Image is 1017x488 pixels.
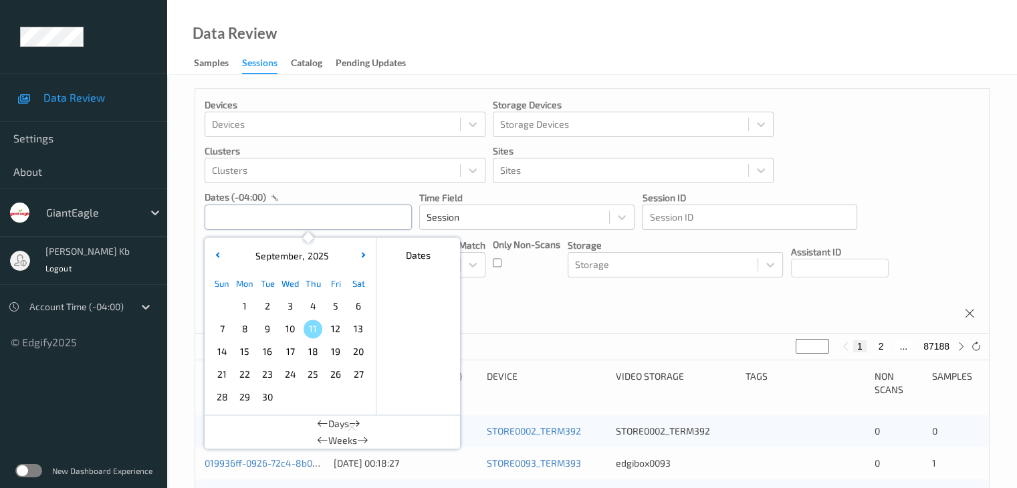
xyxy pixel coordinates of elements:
div: Choose Monday September 01 of 2025 [233,295,256,318]
div: Video Storage [616,370,736,396]
div: Choose Wednesday September 10 of 2025 [279,318,302,340]
span: 19 [326,342,345,361]
div: Choose Friday October 03 of 2025 [324,386,347,408]
span: 2 [258,297,277,316]
span: 6 [349,297,368,316]
div: [DATE] 00:18:27 [334,457,477,470]
span: 10 [281,320,300,338]
span: 13 [349,320,368,338]
span: 4 [304,297,322,316]
div: Choose Friday September 05 of 2025 [324,295,347,318]
span: September [252,250,302,261]
span: 14 [213,342,231,361]
div: Choose Monday September 15 of 2025 [233,340,256,363]
a: Pending Updates [336,54,419,73]
div: Tags [746,370,865,396]
span: 2025 [304,250,329,261]
div: , [252,249,329,263]
p: Only Non-Scans [493,238,560,251]
div: Choose Wednesday September 24 of 2025 [279,363,302,386]
div: Choose Thursday September 18 of 2025 [302,340,324,363]
span: 1 [235,297,254,316]
p: Devices [205,98,485,112]
div: Choose Sunday September 28 of 2025 [211,386,233,408]
div: Catalog [291,56,322,73]
span: 8 [235,320,254,338]
span: 21 [213,365,231,384]
a: Catalog [291,54,336,73]
div: Choose Saturday September 13 of 2025 [347,318,370,340]
div: Choose Tuesday September 23 of 2025 [256,363,279,386]
div: Choose Tuesday September 16 of 2025 [256,340,279,363]
span: 9 [258,320,277,338]
a: 019936ff-0926-72c4-8b0b-4ebd9be96fb1 [205,457,383,469]
div: Choose Thursday October 02 of 2025 [302,386,324,408]
div: Device [487,370,606,396]
div: Choose Monday September 08 of 2025 [233,318,256,340]
span: 28 [213,388,231,406]
span: 22 [235,365,254,384]
span: 29 [235,388,254,406]
div: Choose Monday September 29 of 2025 [233,386,256,408]
div: Choose Sunday September 07 of 2025 [211,318,233,340]
div: Choose Wednesday September 17 of 2025 [279,340,302,363]
span: 16 [258,342,277,361]
span: Days [328,417,349,431]
span: 1 [931,457,935,469]
button: 1 [853,340,867,352]
p: Time Field [419,191,635,205]
span: 18 [304,342,322,361]
span: 30 [258,388,277,406]
span: 11 [304,320,322,338]
span: 0 [931,425,937,437]
div: Choose Sunday September 21 of 2025 [211,363,233,386]
p: Session ID [642,191,857,205]
div: Choose Tuesday September 02 of 2025 [256,295,279,318]
div: Choose Saturday September 27 of 2025 [347,363,370,386]
span: 0 [875,457,880,469]
div: Dates [376,243,460,268]
span: 15 [235,342,254,361]
span: 20 [349,342,368,361]
div: STORE0002_TERM392 [616,424,736,438]
div: Samples [931,370,980,396]
div: Choose Saturday September 20 of 2025 [347,340,370,363]
span: 27 [349,365,368,384]
p: Sites [493,144,774,158]
span: 24 [281,365,300,384]
div: Fri [324,272,347,295]
div: Choose Sunday August 31 of 2025 [211,295,233,318]
div: Choose Saturday September 06 of 2025 [347,295,370,318]
div: Choose Wednesday October 01 of 2025 [279,386,302,408]
div: Sat [347,272,370,295]
span: Weeks [328,434,357,447]
span: 17 [281,342,300,361]
div: Data Review [193,27,277,40]
div: Choose Tuesday September 09 of 2025 [256,318,279,340]
span: 7 [213,320,231,338]
div: Choose Monday September 22 of 2025 [233,363,256,386]
div: Choose Thursday September 11 of 2025 [302,318,324,340]
button: 87188 [919,340,953,352]
div: Choose Thursday September 04 of 2025 [302,295,324,318]
div: Sessions [242,56,277,74]
div: Samples [194,56,229,73]
div: Choose Sunday September 14 of 2025 [211,340,233,363]
a: STORE0093_TERM393 [487,457,581,469]
p: Assistant ID [791,245,889,259]
div: Pending Updates [336,56,406,73]
a: Sessions [242,54,291,74]
span: 12 [326,320,345,338]
p: Clusters [205,144,485,158]
span: 26 [326,365,345,384]
span: 3 [281,297,300,316]
span: 0 [875,425,880,437]
div: Choose Friday September 26 of 2025 [324,363,347,386]
span: 23 [258,365,277,384]
div: Choose Friday September 12 of 2025 [324,318,347,340]
div: Choose Wednesday September 03 of 2025 [279,295,302,318]
span: 25 [304,365,322,384]
div: Wed [279,272,302,295]
a: STORE0002_TERM392 [487,425,581,437]
p: Storage [568,239,783,252]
